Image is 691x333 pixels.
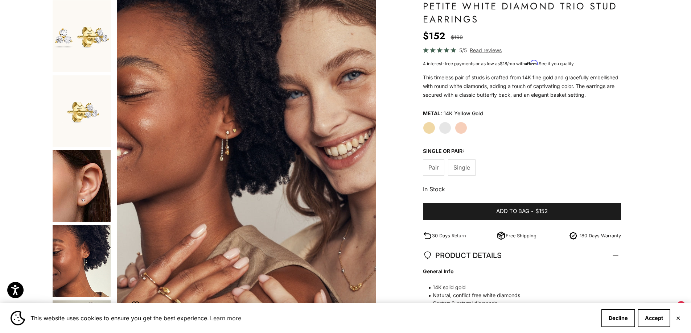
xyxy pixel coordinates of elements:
legend: Single or Pair: [423,146,464,157]
span: Natural, conflict free white diamonds [423,291,614,299]
button: Go to item 8 [52,224,111,297]
span: Single [453,163,470,172]
span: 5/5 [459,46,467,54]
p: This timeless pair of studs is crafted from 14K fine gold and gracefully embellished with round w... [423,73,621,99]
img: wishlist [132,301,142,308]
span: This website uses cookies to ensure you get the best experience. [30,313,596,324]
img: #YellowGold [53,75,111,147]
button: Go to item 4 [52,149,111,222]
img: #YellowGold [53,0,111,72]
span: Read reviews [470,46,502,54]
a: 5/5 Read reviews [423,46,621,54]
a: See if you qualify - Learn more about Affirm Financing (opens in modal) [539,61,574,66]
img: #YellowGold #WhiteGold #RoseGold [53,150,111,222]
span: 4 interest-free payments or as low as /mo with . [423,61,574,66]
p: 180 Days Warranty [580,232,621,240]
summary: PRODUCT DETAILS [423,242,621,269]
img: Cookie banner [11,311,25,325]
span: Center: 3 natural diamonds [423,299,614,307]
span: $18 [500,61,507,66]
button: Add to bag-$152 [423,203,621,220]
legend: Metal: [423,108,442,119]
sale-price: $152 [423,29,445,43]
span: Add to bag [496,207,529,216]
span: PRODUCT DETAILS [423,249,502,262]
span: 14K solid gold [423,283,614,291]
span: Affirm [525,60,538,66]
p: In Stock [423,184,621,194]
compare-at-price: $190 [451,33,463,42]
button: Accept [638,309,670,327]
button: Go to item 2 [52,75,111,147]
strong: General Info [423,267,614,275]
a: Learn more [209,313,242,324]
p: 30 Days Return [432,232,466,240]
button: Decline [601,309,635,327]
button: Close [676,316,680,320]
button: Add to Wishlist [132,298,154,312]
img: #YellowGold #RoseGold #WhiteGold [53,225,111,297]
variant-option-value: 14K Yellow Gold [444,108,483,119]
p: Free Shipping [506,232,536,240]
span: $152 [535,207,548,216]
span: Pair [428,163,439,172]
